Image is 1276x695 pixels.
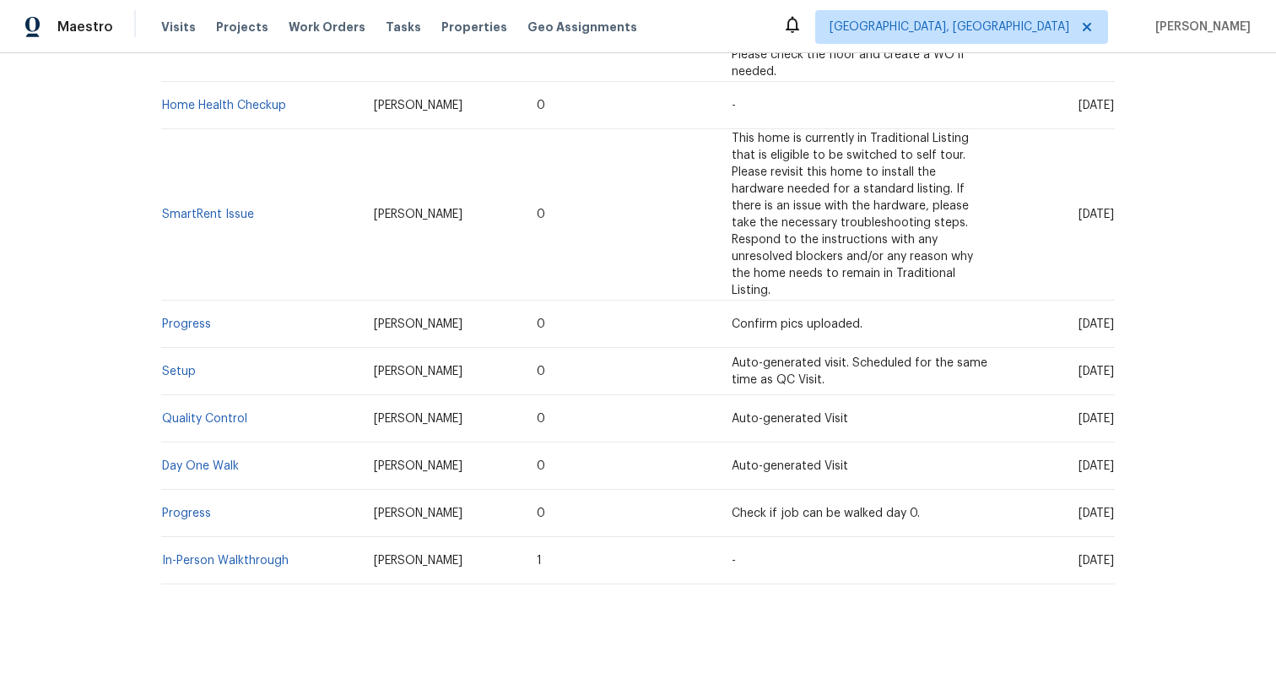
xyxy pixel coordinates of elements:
[374,460,462,472] span: [PERSON_NAME]
[57,19,113,35] span: Maestro
[374,100,462,111] span: [PERSON_NAME]
[162,100,286,111] a: Home Health Checkup
[374,209,462,220] span: [PERSON_NAME]
[162,209,254,220] a: SmartRent Issue
[374,508,462,519] span: [PERSON_NAME]
[162,318,211,330] a: Progress
[537,100,545,111] span: 0
[161,19,196,35] span: Visits
[374,413,462,425] span: [PERSON_NAME]
[216,19,268,35] span: Projects
[1079,508,1114,519] span: [DATE]
[537,366,545,377] span: 0
[374,366,462,377] span: [PERSON_NAME]
[1079,460,1114,472] span: [DATE]
[1079,318,1114,330] span: [DATE]
[830,19,1069,35] span: [GEOGRAPHIC_DATA], [GEOGRAPHIC_DATA]
[732,357,987,386] span: Auto-generated visit. Scheduled for the same time as QC Visit.
[732,133,973,296] span: This home is currently in Traditional Listing that is eligible to be switched to self tour. Pleas...
[162,508,211,519] a: Progress
[1079,366,1114,377] span: [DATE]
[537,460,545,472] span: 0
[374,555,462,567] span: [PERSON_NAME]
[1079,209,1114,220] span: [DATE]
[162,460,239,472] a: Day One Walk
[537,318,545,330] span: 0
[289,19,365,35] span: Work Orders
[537,555,542,567] span: 1
[1079,413,1114,425] span: [DATE]
[374,318,462,330] span: [PERSON_NAME]
[537,209,545,220] span: 0
[1079,555,1114,567] span: [DATE]
[732,555,736,567] span: -
[732,100,736,111] span: -
[162,555,289,567] a: In-Person Walkthrough
[441,19,507,35] span: Properties
[527,19,637,35] span: Geo Assignments
[732,460,848,472] span: Auto-generated Visit
[1149,19,1251,35] span: [PERSON_NAME]
[537,413,545,425] span: 0
[162,366,196,377] a: Setup
[537,508,545,519] span: 0
[732,318,862,330] span: Confirm pics uploaded.
[1079,100,1114,111] span: [DATE]
[732,508,920,519] span: Check if job can be walked day 0.
[386,21,421,33] span: Tasks
[732,413,848,425] span: Auto-generated Visit
[162,413,247,425] a: Quality Control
